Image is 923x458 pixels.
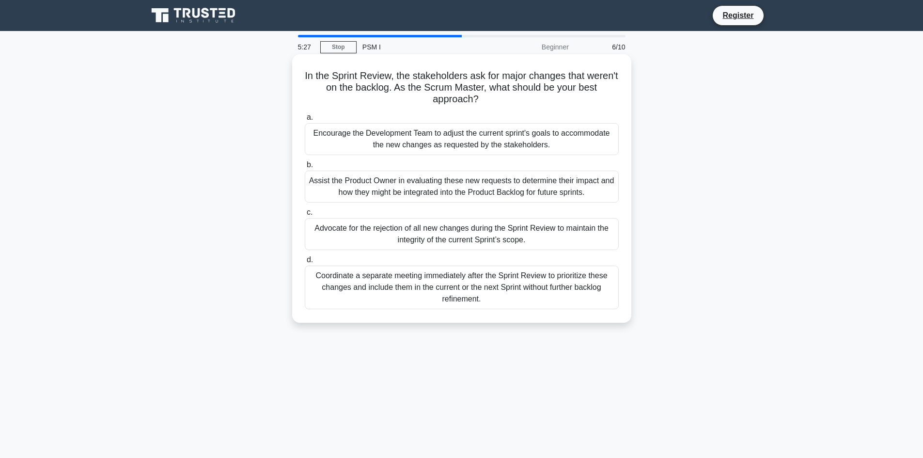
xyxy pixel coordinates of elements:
span: a. [307,113,313,121]
div: Advocate for the rejection of all new changes during the Sprint Review to maintain the integrity ... [305,218,619,250]
div: PSM I [357,37,490,57]
a: Register [717,9,759,21]
span: b. [307,160,313,169]
span: c. [307,208,313,216]
div: Beginner [490,37,575,57]
div: 5:27 [292,37,320,57]
div: Assist the Product Owner in evaluating these new requests to determine their impact and how they ... [305,171,619,203]
a: Stop [320,41,357,53]
div: 6/10 [575,37,631,57]
div: Encourage the Development Team to adjust the current sprint's goals to accommodate the new change... [305,123,619,155]
div: Coordinate a separate meeting immediately after the Sprint Review to prioritize these changes and... [305,266,619,309]
span: d. [307,255,313,264]
h5: In the Sprint Review, the stakeholders ask for major changes that weren't on the backlog. As the ... [304,70,620,106]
